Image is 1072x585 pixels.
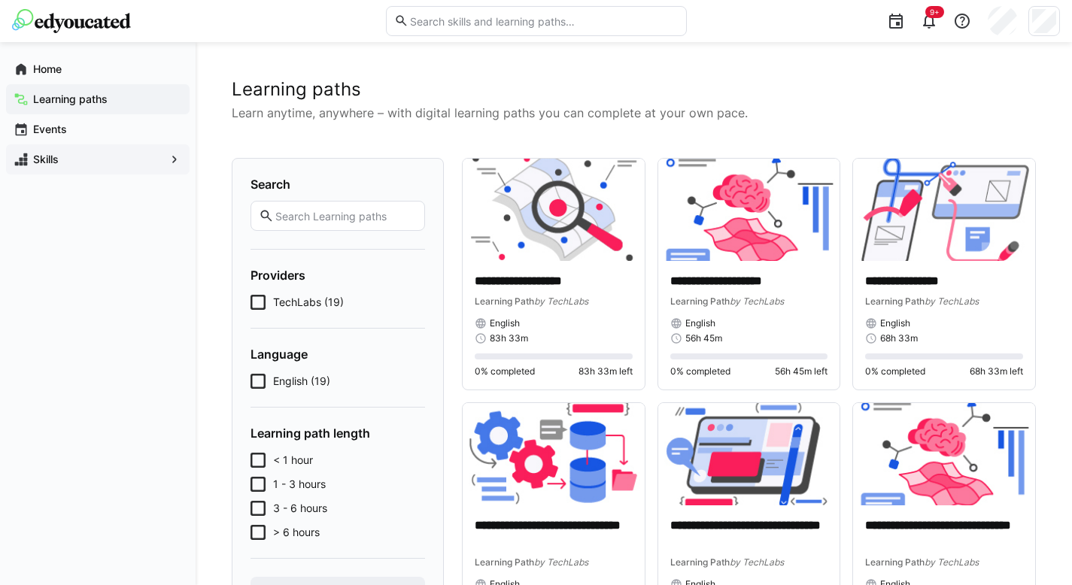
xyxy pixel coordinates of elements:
[273,295,344,310] span: TechLabs (19)
[579,365,633,377] span: 83h 33m left
[775,365,828,377] span: 56h 45m left
[408,14,678,28] input: Search skills and learning paths…
[865,365,925,377] span: 0% completed
[853,159,1035,261] img: image
[925,556,979,568] span: by TechLabs
[658,403,840,505] img: image
[273,501,327,516] span: 3 - 6 hours
[475,556,534,568] span: Learning Path
[930,8,940,17] span: 9+
[534,556,588,568] span: by TechLabs
[853,403,1035,505] img: image
[730,556,784,568] span: by TechLabs
[273,374,330,389] span: English (19)
[232,104,1036,122] p: Learn anytime, anywhere – with digital learning paths you can complete at your own pace.
[880,332,918,344] span: 68h 33m
[274,209,417,223] input: Search Learning paths
[490,317,520,329] span: English
[273,453,313,468] span: < 1 hour
[865,296,925,307] span: Learning Path
[670,556,730,568] span: Learning Path
[970,365,1023,377] span: 68h 33m left
[463,403,645,505] img: image
[251,347,425,362] h4: Language
[475,296,534,307] span: Learning Path
[534,296,588,307] span: by TechLabs
[925,296,979,307] span: by TechLabs
[273,477,326,492] span: 1 - 3 hours
[880,317,910,329] span: English
[475,365,535,377] span: 0% completed
[730,296,784,307] span: by TechLabs
[232,78,1036,101] h2: Learning paths
[865,556,925,568] span: Learning Path
[670,365,730,377] span: 0% completed
[685,317,715,329] span: English
[273,525,320,540] span: > 6 hours
[463,159,645,261] img: image
[670,296,730,307] span: Learning Path
[490,332,528,344] span: 83h 33m
[685,332,722,344] span: 56h 45m
[251,426,425,441] h4: Learning path length
[658,159,840,261] img: image
[251,268,425,283] h4: Providers
[251,177,425,192] h4: Search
